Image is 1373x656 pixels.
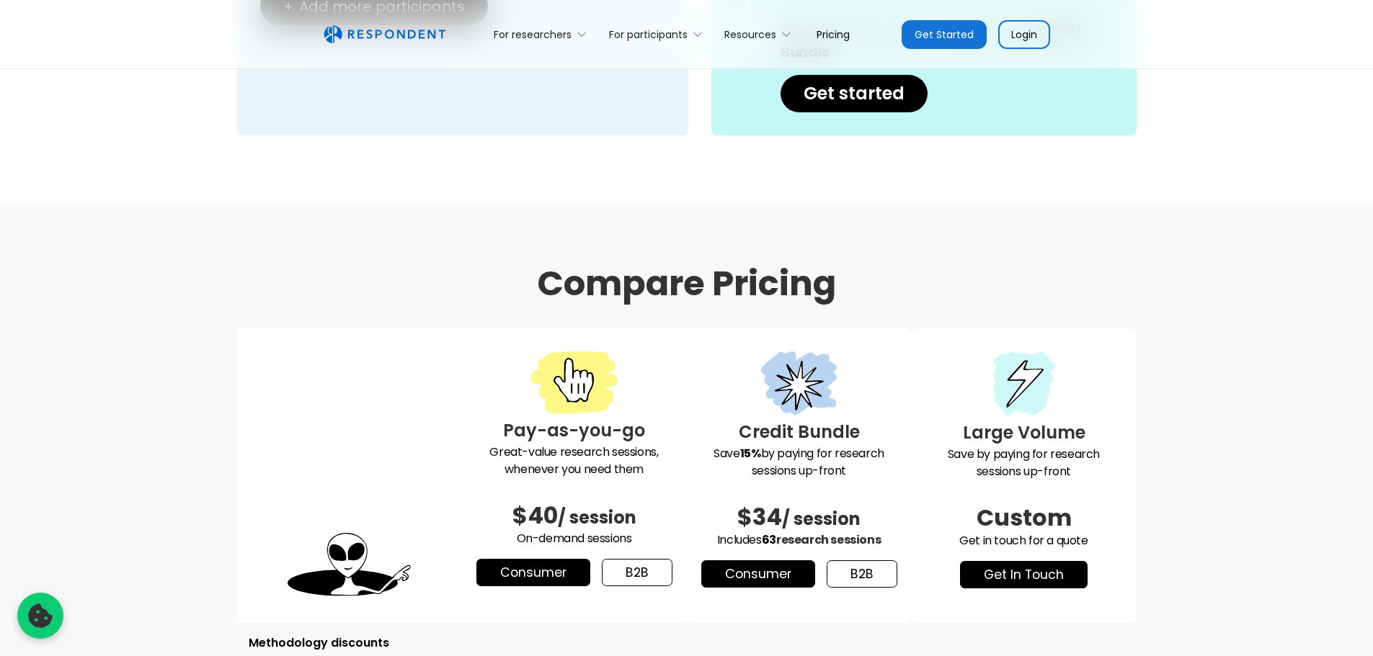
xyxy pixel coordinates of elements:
[740,445,761,462] strong: 15%
[923,446,1125,480] p: Save by paying for research sessions up-front
[776,531,881,548] span: research sessions
[226,262,1148,305] h1: Compare Pricing
[977,501,1072,534] span: Custom
[474,530,675,547] p: On-demand sessions
[474,418,675,444] h3: Pay-as-you-go
[781,75,928,112] a: Get started
[923,420,1125,446] h3: Large Volume
[782,507,861,531] span: / session
[827,560,897,588] a: b2b
[698,531,900,549] p: Includes
[494,27,572,42] div: For researchers
[602,559,672,586] a: b2b
[902,20,987,49] a: Get Started
[698,445,900,480] p: Save by paying for research sessions up-front
[762,531,776,548] span: 63
[737,500,782,533] span: $34
[724,27,776,42] div: Resources
[716,17,805,51] div: Resources
[324,25,445,44] img: Untitled UI logotext
[324,25,445,44] a: home
[923,532,1125,549] p: Get in touch for a quote
[698,419,900,445] h3: Credit Bundle
[960,561,1088,588] a: get in touch
[600,17,716,51] div: For participants
[474,444,675,478] p: Great-value research sessions, whenever you need them
[609,27,688,42] div: For participants
[805,17,861,51] a: Pricing
[512,499,558,531] span: $40
[701,560,815,588] a: Consumer
[486,17,600,51] div: For researchers
[998,20,1050,49] a: Login
[558,506,636,529] span: / session
[476,559,590,586] a: Consumer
